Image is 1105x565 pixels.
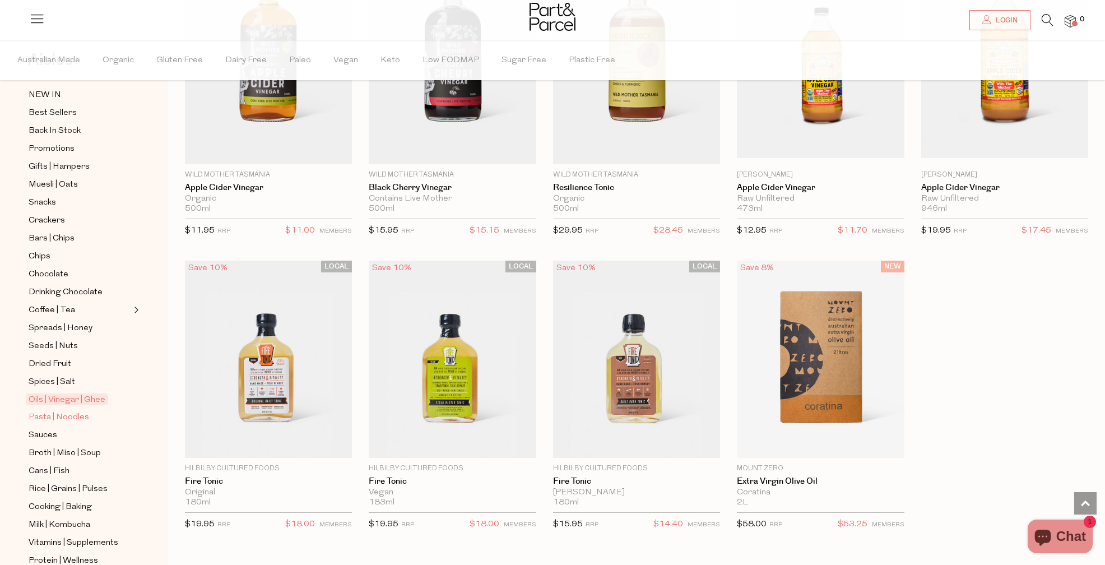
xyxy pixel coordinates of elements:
[29,357,131,371] a: Dried Fruit
[185,261,352,458] img: Fire Tonic
[29,376,75,389] span: Spices | Salt
[225,41,267,80] span: Dairy Free
[185,520,215,529] span: $19.95
[131,303,139,317] button: Expand/Collapse Coffee | Tea
[1022,224,1051,238] span: $17.45
[319,228,352,234] small: MEMBERS
[553,464,720,474] p: Hilbilby Cultured Foods
[29,178,78,192] span: Muesli | Oats
[380,41,400,80] span: Keto
[29,88,131,102] a: NEW IN
[737,476,904,487] a: Extra Virgin Olive Oil
[29,536,131,550] a: Vitamins | Supplements
[369,261,415,276] div: Save 10%
[26,393,108,405] span: Oils | Vinegar | Ghee
[769,522,782,528] small: RRP
[993,16,1018,25] span: Login
[29,267,131,281] a: Chocolate
[29,196,56,210] span: Snacks
[333,41,358,80] span: Vegan
[29,446,131,460] a: Broth | Miso | Soup
[29,339,131,353] a: Seeds | Nuts
[185,170,352,180] p: Wild Mother Tasmania
[369,488,536,498] div: Vegan
[29,501,92,514] span: Cooking | Baking
[553,261,720,458] img: Fire Tonic
[969,10,1030,30] a: Login
[737,488,904,498] div: Coratina
[530,3,575,31] img: Part&Parcel
[29,231,131,246] a: Bars | Chips
[401,522,414,528] small: RRP
[369,476,536,487] a: Fire Tonic
[737,183,904,193] a: Apple Cider Vinegar
[737,194,904,204] div: Raw Unfiltered
[422,41,479,80] span: Low FODMAP
[29,160,90,174] span: Gifts | Hampers
[29,232,75,246] span: Bars | Chips
[185,476,352,487] a: Fire Tonic
[1065,15,1076,27] a: 0
[185,204,211,214] span: 500ml
[553,520,583,529] span: $15.95
[29,285,131,299] a: Drinking Chocolate
[688,522,720,528] small: MEMBERS
[553,476,720,487] a: Fire Tonic
[29,322,92,335] span: Spreads | Honey
[29,536,118,550] span: Vitamins | Supplements
[505,261,536,272] span: LOCAL
[1077,15,1087,25] span: 0
[29,89,61,102] span: NEW IN
[29,340,78,353] span: Seeds | Nuts
[29,500,131,514] a: Cooking | Baking
[369,204,394,214] span: 500ml
[29,142,75,156] span: Promotions
[553,261,599,276] div: Save 10%
[369,194,536,204] div: Contains Live Mother
[285,517,315,532] span: $18.00
[29,178,131,192] a: Muesli | Oats
[103,41,134,80] span: Organic
[502,41,546,80] span: Sugar Free
[470,517,499,532] span: $18.00
[29,375,131,389] a: Spices | Salt
[470,224,499,238] span: $15.15
[553,194,720,204] div: Organic
[29,214,65,228] span: Crackers
[17,41,80,80] span: Australian Made
[921,170,1088,180] p: [PERSON_NAME]
[653,517,683,532] span: $14.40
[29,482,131,496] a: Rice | Grains | Pulses
[29,321,131,335] a: Spreads | Honey
[369,183,536,193] a: Black Cherry Vinegar
[185,261,231,276] div: Save 10%
[872,228,904,234] small: MEMBERS
[185,226,215,235] span: $11.95
[586,228,598,234] small: RRP
[29,196,131,210] a: Snacks
[29,518,90,532] span: Milk | Kombucha
[29,358,71,371] span: Dried Fruit
[737,261,777,276] div: Save 8%
[319,522,352,528] small: MEMBERS
[586,522,598,528] small: RRP
[653,224,683,238] span: $28.45
[29,304,75,317] span: Coffee | Tea
[954,228,967,234] small: RRP
[29,464,131,478] a: Cans | Fish
[921,204,947,214] span: 946ml
[688,228,720,234] small: MEMBERS
[29,393,131,406] a: Oils | Vinegar | Ghee
[872,522,904,528] small: MEMBERS
[29,124,81,138] span: Back In Stock
[838,517,867,532] span: $53.25
[369,498,394,508] span: 183ml
[769,228,782,234] small: RRP
[29,286,103,299] span: Drinking Chocolate
[29,249,131,263] a: Chips
[921,194,1088,204] div: Raw Unfiltered
[29,428,131,442] a: Sauces
[29,303,131,317] a: Coffee | Tea
[881,261,904,272] span: NEW
[369,464,536,474] p: Hilbilby Cultured Foods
